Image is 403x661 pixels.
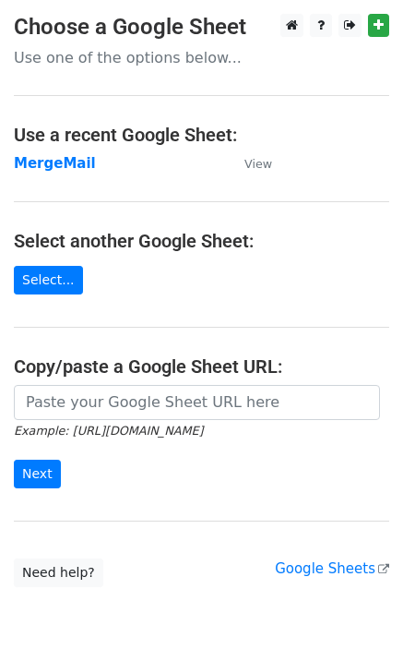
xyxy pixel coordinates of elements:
p: Use one of the options below... [14,48,389,67]
h4: Copy/paste a Google Sheet URL: [14,355,389,378]
h4: Select another Google Sheet: [14,230,389,252]
input: Next [14,460,61,488]
h4: Use a recent Google Sheet: [14,124,389,146]
a: Need help? [14,559,103,587]
a: MergeMail [14,155,96,172]
a: Google Sheets [275,560,389,577]
h3: Choose a Google Sheet [14,14,389,41]
small: View [244,157,272,171]
a: View [226,155,272,172]
small: Example: [URL][DOMAIN_NAME] [14,424,203,438]
input: Paste your Google Sheet URL here [14,385,380,420]
a: Select... [14,266,83,294]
